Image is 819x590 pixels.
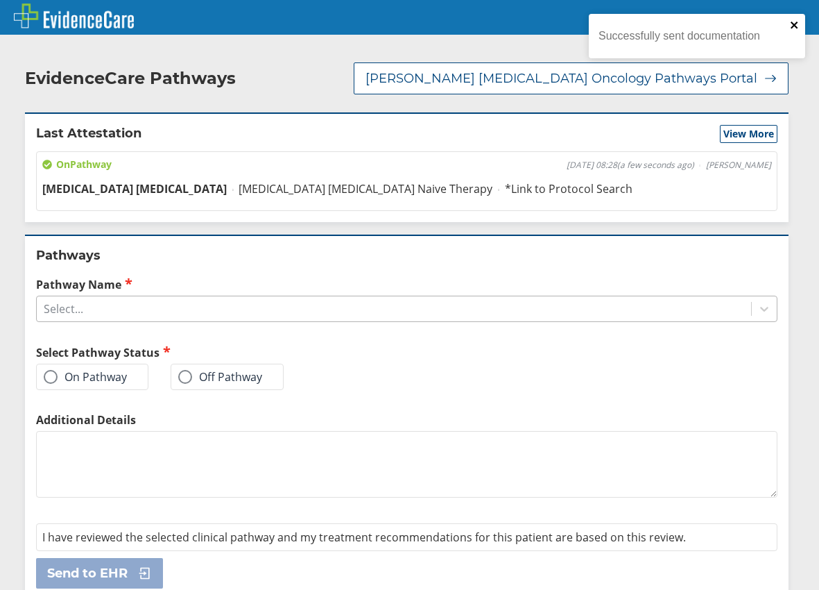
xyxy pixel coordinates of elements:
[36,247,777,264] h2: Pathways
[36,276,777,292] label: Pathway Name
[42,530,686,545] span: I have reviewed the selected clinical pathway and my treatment recommendations for this patient a...
[36,558,163,589] button: Send to EHR
[14,3,134,28] img: EvidenceCare
[44,370,127,384] label: On Pathway
[25,68,236,89] h2: EvidenceCare Pathways
[36,344,402,360] h2: Select Pathway Status
[598,30,786,42] div: Successfully sent documentation
[567,160,694,171] span: [DATE] 08:28 ( a few seconds ago )
[36,125,141,143] h2: Last Attestation
[720,125,777,143] button: View More
[365,70,757,87] span: [PERSON_NAME] [MEDICAL_DATA] Oncology Pathways Portal
[47,565,128,582] span: Send to EHR
[505,181,632,196] span: *Link to Protocol Search
[178,370,262,384] label: Off Pathway
[239,181,492,196] span: [MEDICAL_DATA] [MEDICAL_DATA] Naive Therapy
[790,19,800,33] button: close
[36,412,777,428] label: Additional Details
[42,181,227,196] span: [MEDICAL_DATA] [MEDICAL_DATA]
[42,158,112,171] span: On Pathway
[723,127,774,141] span: View More
[354,62,788,94] button: [PERSON_NAME] [MEDICAL_DATA] Oncology Pathways Portal
[706,160,771,171] span: [PERSON_NAME]
[44,301,83,317] div: Select...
